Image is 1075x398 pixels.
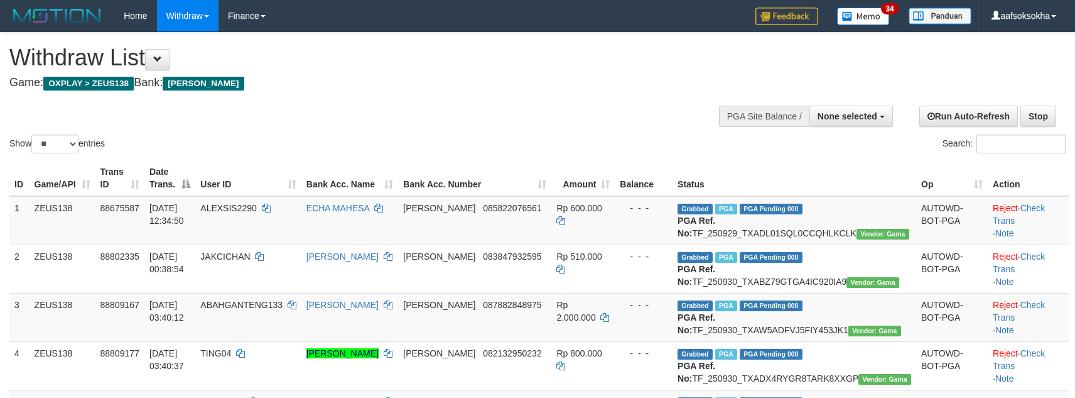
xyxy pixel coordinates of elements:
[995,325,1014,335] a: Note
[306,348,379,358] a: [PERSON_NAME]
[100,203,139,213] span: 88675587
[715,349,737,360] span: Marked by aaftanly
[740,204,802,214] span: PGA Pending
[673,245,916,293] td: TF_250930_TXABZ79GTGA4IC920IA9
[30,341,95,390] td: ZEUS138
[9,6,105,25] img: MOTION_logo.png
[9,341,30,390] td: 4
[149,203,184,226] span: [DATE] 12:34:50
[620,347,667,360] div: - - -
[403,348,475,358] span: [PERSON_NAME]
[200,348,231,358] span: TING04
[195,160,301,196] th: User ID: activate to sort column ascending
[678,264,715,287] b: PGA Ref. No:
[620,250,667,263] div: - - -
[993,203,1018,213] a: Reject
[678,312,715,335] b: PGA Ref. No:
[988,196,1069,245] td: · ·
[755,8,818,25] img: Feedback.jpg
[163,77,244,91] span: [PERSON_NAME]
[988,160,1069,196] th: Action
[916,196,988,245] td: AUTOWD-BOT-PGA
[30,196,95,245] td: ZEUS138
[858,374,911,385] span: Vendor URL: https://trx31.1velocity.biz
[837,8,890,25] img: Button%20Memo.svg
[551,160,615,196] th: Amount: activate to sort column ascending
[1020,106,1056,127] a: Stop
[556,300,595,323] span: Rp 2.000.000
[200,203,257,213] span: ALEXSIS2290
[916,293,988,341] td: AUTOWD-BOT-PGA
[403,203,475,213] span: [PERSON_NAME]
[306,252,379,262] a: [PERSON_NAME]
[993,348,1045,371] a: Check Trans
[403,252,475,262] span: [PERSON_NAME]
[995,228,1014,238] a: Note
[993,300,1045,323] a: Check Trans
[740,252,802,263] span: PGA Pending
[678,252,713,263] span: Grabbed
[43,77,134,91] span: OXPLAY > ZEUS138
[95,160,145,196] th: Trans ID: activate to sort column ascending
[30,160,95,196] th: Game/API: activate to sort column ascending
[809,106,893,127] button: None selected
[200,252,250,262] span: JAKCICHAN
[620,202,667,214] div: - - -
[719,106,809,127] div: PGA Site Balance /
[673,196,916,245] td: TF_250929_TXADL01SQL0CCQHLKCLK
[740,301,802,311] span: PGA Pending
[556,203,602,213] span: Rp 600.000
[200,300,283,310] span: ABAHGANTENG133
[988,245,1069,293] td: · ·
[916,341,988,390] td: AUTOWD-BOT-PGA
[993,252,1018,262] a: Reject
[740,349,802,360] span: PGA Pending
[993,203,1045,226] a: Check Trans
[620,299,667,311] div: - - -
[673,293,916,341] td: TF_250930_TXAW5ADFVJ5FIY453JK1
[856,229,909,240] span: Vendor URL: https://trx31.1velocity.biz
[9,160,30,196] th: ID
[556,348,602,358] span: Rp 800.000
[673,160,916,196] th: Status
[916,245,988,293] td: AUTOWD-BOT-PGA
[403,300,475,310] span: [PERSON_NAME]
[678,204,713,214] span: Grabbed
[995,373,1014,384] a: Note
[144,160,195,196] th: Date Trans.: activate to sort column descending
[483,252,541,262] span: Copy 083847932595 to clipboard
[848,326,901,336] span: Vendor URL: https://trx31.1velocity.biz
[9,293,30,341] td: 3
[673,341,916,390] td: TF_250930_TXADX4RYGR8TARK8XXGP
[678,349,713,360] span: Grabbed
[398,160,551,196] th: Bank Acc. Number: activate to sort column ascending
[306,203,369,213] a: ECHA MAHESA
[988,341,1069,390] td: · ·
[9,245,30,293] td: 2
[909,8,971,25] img: panduan.png
[31,135,78,153] select: Showentries
[9,135,105,153] label: Show entries
[976,135,1066,153] input: Search:
[149,348,184,371] span: [DATE] 03:40:37
[846,277,899,288] span: Vendor URL: https://trx31.1velocity.biz
[483,203,541,213] span: Copy 085822076561 to clipboard
[715,301,737,311] span: Marked by aaftanly
[678,216,715,238] b: PGA Ref. No:
[943,135,1066,153] label: Search:
[993,300,1018,310] a: Reject
[678,301,713,311] span: Grabbed
[916,160,988,196] th: Op: activate to sort column ascending
[30,293,95,341] td: ZEUS138
[556,252,602,262] span: Rp 510.000
[818,111,877,121] span: None selected
[306,300,379,310] a: [PERSON_NAME]
[483,348,541,358] span: Copy 082132950232 to clipboard
[615,160,673,196] th: Balance
[100,348,139,358] span: 88809177
[715,252,737,263] span: Marked by aafsreyleap
[995,277,1014,287] a: Note
[715,204,737,214] span: Marked by aafpengsreynich
[149,300,184,323] span: [DATE] 03:40:12
[919,106,1018,127] a: Run Auto-Refresh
